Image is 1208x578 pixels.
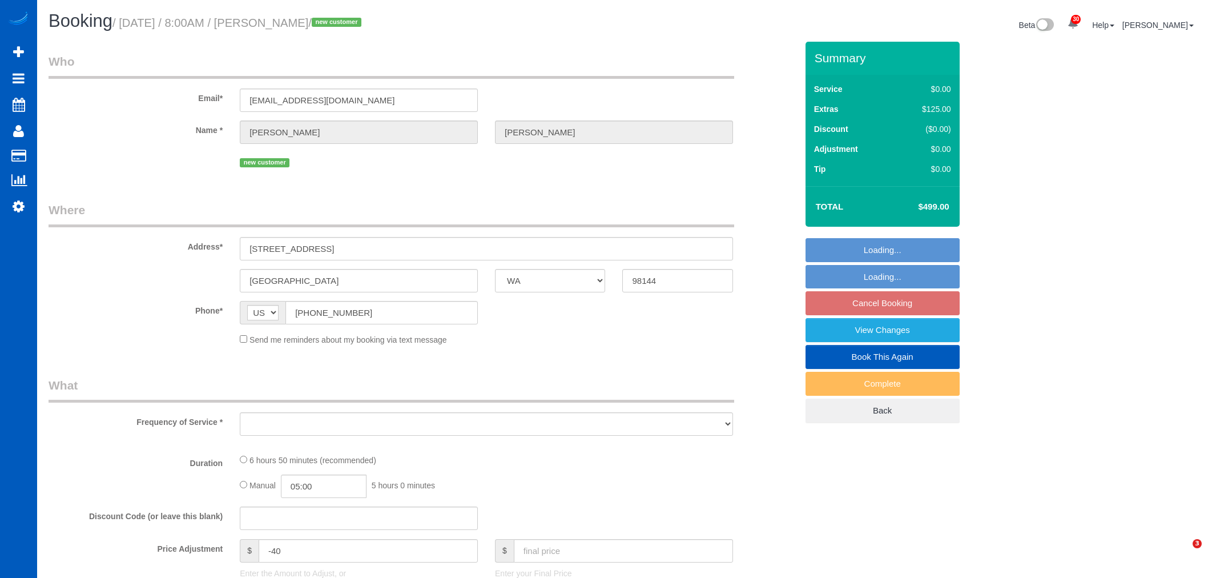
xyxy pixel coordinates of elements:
[7,11,30,27] img: Automaid Logo
[898,123,951,135] div: ($0.00)
[1122,21,1194,30] a: [PERSON_NAME]
[814,103,839,115] label: Extras
[312,18,361,27] span: new customer
[816,202,844,211] strong: Total
[249,481,276,490] span: Manual
[249,456,376,465] span: 6 hours 50 minutes (recommended)
[1092,21,1114,30] a: Help
[514,539,733,563] input: final price
[1019,21,1054,30] a: Beta
[814,143,858,155] label: Adjustment
[240,269,478,292] input: City*
[372,481,435,490] span: 5 hours 0 minutes
[40,89,231,104] label: Email*
[308,17,365,29] span: /
[898,143,951,155] div: $0.00
[240,158,289,167] span: new customer
[40,539,231,555] label: Price Adjustment
[240,89,478,112] input: Email*
[40,301,231,316] label: Phone*
[806,399,960,423] a: Back
[40,121,231,136] label: Name *
[49,377,734,403] legend: What
[49,202,734,227] legend: Where
[40,412,231,428] label: Frequency of Service *
[1169,539,1197,567] iframe: Intercom live chat
[1193,539,1202,548] span: 3
[884,202,949,212] h4: $499.00
[40,507,231,522] label: Discount Code (or leave this blank)
[814,83,843,95] label: Service
[814,123,848,135] label: Discount
[898,103,951,115] div: $125.00
[40,237,231,252] label: Address*
[495,121,733,144] input: Last Name*
[1071,15,1081,24] span: 30
[49,11,112,31] span: Booking
[898,163,951,175] div: $0.00
[240,539,259,563] span: $
[1062,11,1084,37] a: 30
[814,163,826,175] label: Tip
[240,121,478,144] input: First Name*
[49,53,734,79] legend: Who
[1035,18,1054,33] img: New interface
[285,301,478,324] input: Phone*
[806,318,960,342] a: View Changes
[495,539,514,563] span: $
[898,83,951,95] div: $0.00
[815,51,954,65] h3: Summary
[806,345,960,369] a: Book This Again
[249,335,447,344] span: Send me reminders about my booking via text message
[622,269,732,292] input: Zip Code*
[40,453,231,469] label: Duration
[112,17,365,29] small: / [DATE] / 8:00AM / [PERSON_NAME]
